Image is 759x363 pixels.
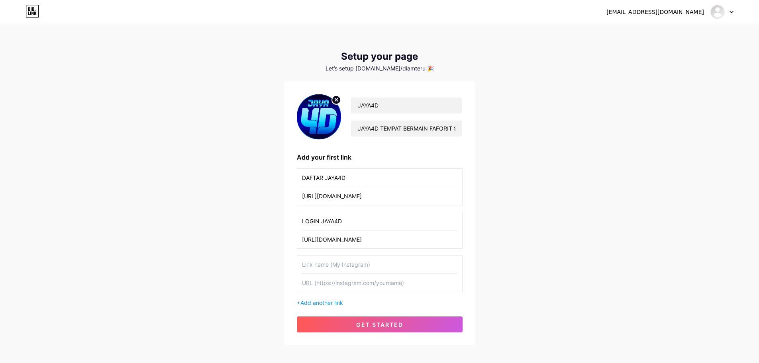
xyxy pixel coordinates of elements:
[356,321,403,328] span: get started
[300,299,343,306] span: Add another link
[302,274,457,292] input: URL (https://instagram.com/yourname)
[297,299,463,307] div: +
[284,65,475,72] div: Let’s setup [DOMAIN_NAME]/diamteru 🎉
[284,51,475,62] div: Setup your page
[351,121,462,137] input: bio
[302,230,457,248] input: URL (https://instagram.com/yourname)
[297,316,463,332] button: get started
[351,98,462,113] input: Your name
[710,4,725,20] img: diam terus
[302,212,457,230] input: Link name (My Instagram)
[302,169,457,187] input: Link name (My Instagram)
[302,187,457,205] input: URL (https://instagram.com/yourname)
[302,256,457,273] input: Link name (My Instagram)
[297,152,463,162] div: Add your first link
[297,94,341,140] img: profile pic
[606,8,704,16] div: [EMAIL_ADDRESS][DOMAIN_NAME]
